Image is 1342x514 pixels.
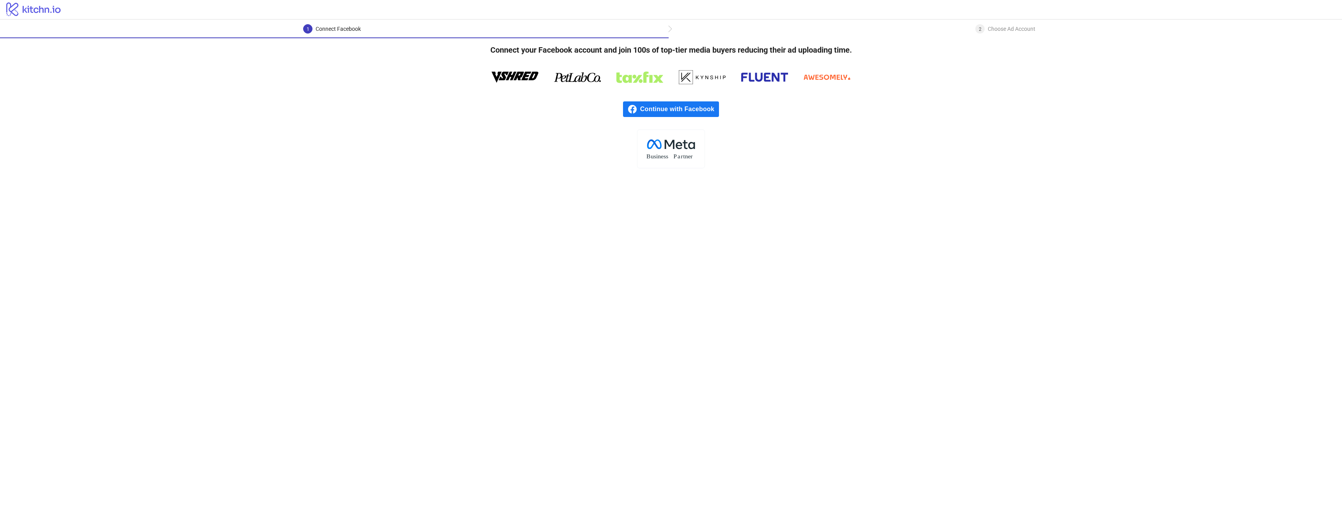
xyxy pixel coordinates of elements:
tspan: r [681,153,683,160]
span: 1 [307,27,309,32]
span: Continue with Facebook [640,101,719,117]
div: Choose Ad Account [988,24,1035,34]
a: Continue with Facebook [623,101,719,117]
h4: Connect your Facebook account and join 100s of top-tier media buyers reducing their ad uploading ... [478,38,864,62]
tspan: tner [683,153,693,160]
tspan: a [678,153,680,160]
div: Connect Facebook [316,24,361,34]
tspan: usiness [651,153,668,160]
tspan: P [673,153,677,160]
tspan: B [646,153,650,160]
span: 2 [979,27,982,32]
